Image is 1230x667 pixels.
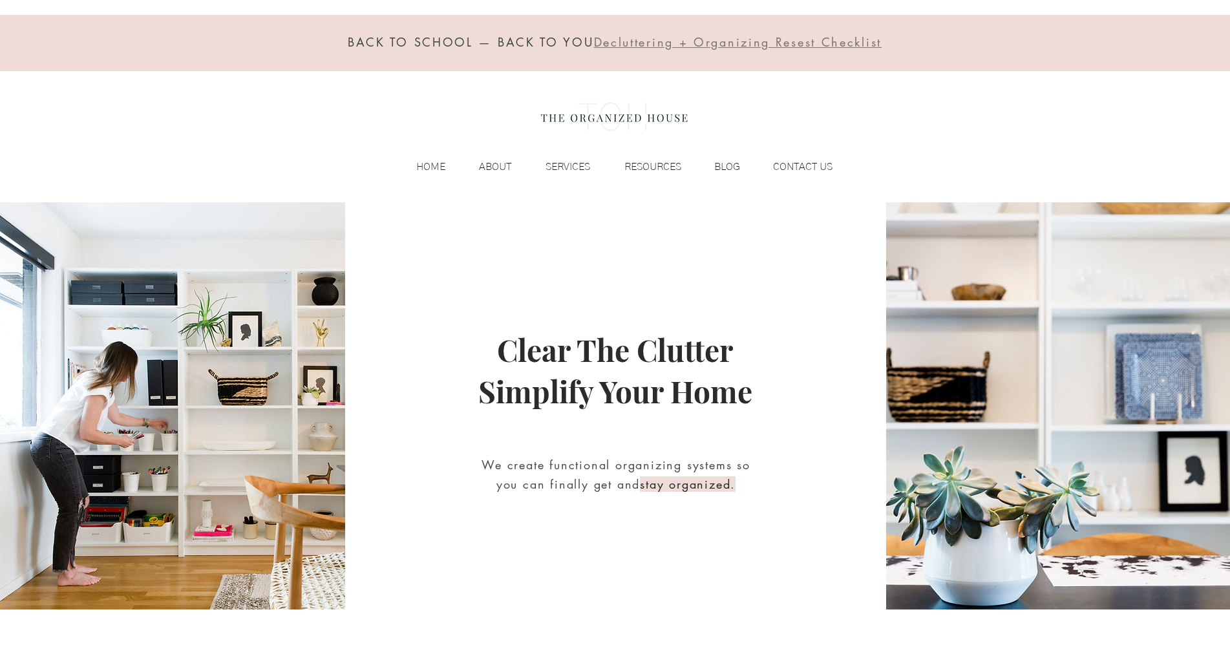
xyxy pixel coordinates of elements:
[348,34,594,50] span: BACK TO SCHOOL — BACK TO YOU
[730,476,736,492] span: .
[597,157,688,176] a: RESOURCES
[688,157,747,176] a: BLOG
[747,157,839,176] a: CONTACT US
[518,157,597,176] a: SERVICES
[482,457,750,492] span: We create functional organizing systems so you can finally get and
[708,157,747,176] p: BLOG
[472,157,518,176] p: ABOUT
[594,37,882,49] a: Decluttering + Organizing Resest Checklist
[478,330,752,411] span: Clear The Clutter Simplify Your Home
[539,157,597,176] p: SERVICES
[390,157,452,176] a: HOME
[618,157,688,176] p: RESOURCES
[640,476,730,492] span: stay organized
[535,91,694,143] img: the organized house
[452,157,518,176] a: ABOUT
[767,157,839,176] p: CONTACT US
[410,157,452,176] p: HOME
[594,34,882,50] span: Decluttering + Organizing Resest Checklist
[390,157,839,176] nav: Site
